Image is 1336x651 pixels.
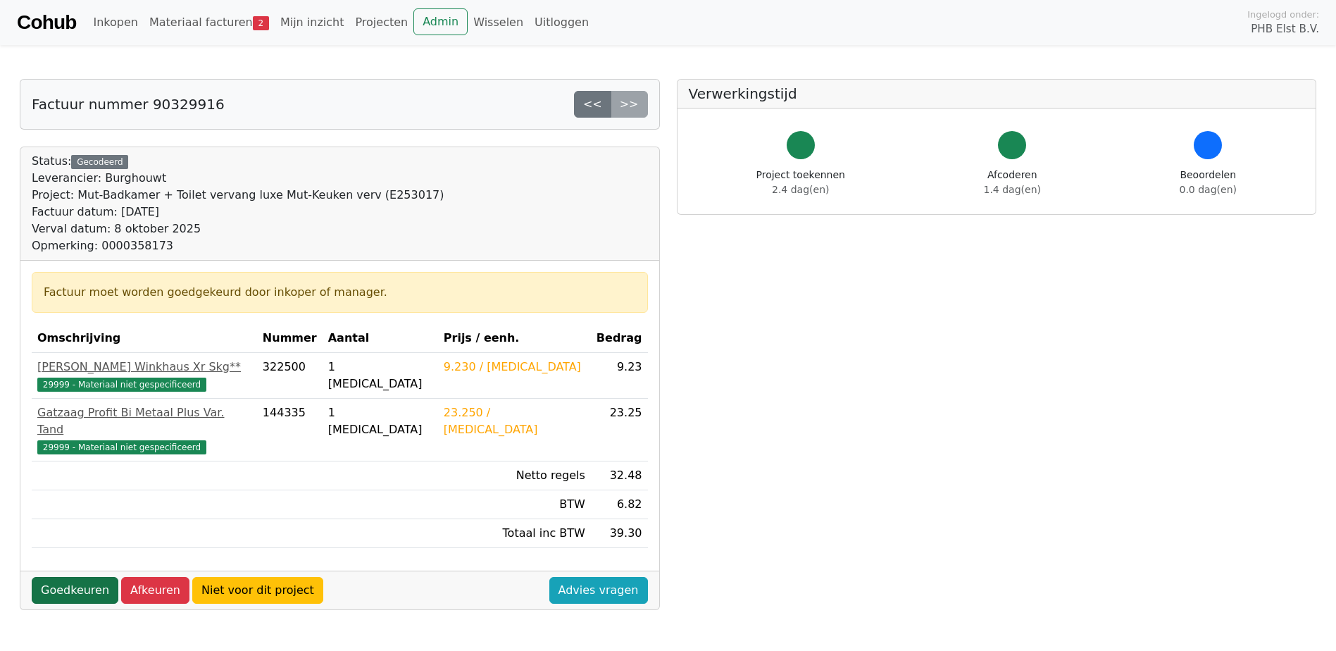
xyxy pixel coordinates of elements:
div: Opmerking: 0000358173 [32,237,444,254]
a: Wisselen [468,8,529,37]
td: 144335 [257,399,323,461]
a: Advies vragen [549,577,648,604]
a: Mijn inzicht [275,8,350,37]
div: 23.250 / [MEDICAL_DATA] [444,404,585,438]
div: Project: Mut-Badkamer + Toilet vervang luxe Mut-Keuken verv (E253017) [32,187,444,204]
td: 32.48 [591,461,648,490]
a: Afkeuren [121,577,189,604]
span: 29999 - Materiaal niet gespecificeerd [37,378,206,392]
div: Gecodeerd [71,155,128,169]
div: Beoordelen [1180,168,1237,197]
a: << [574,91,611,118]
div: Verval datum: 8 oktober 2025 [32,221,444,237]
a: Uitloggen [529,8,594,37]
th: Omschrijving [32,324,257,353]
div: Gatzaag Profit Bi Metaal Plus Var. Tand [37,404,251,438]
td: Totaal inc BTW [438,519,591,548]
a: Gatzaag Profit Bi Metaal Plus Var. Tand29999 - Materiaal niet gespecificeerd [37,404,251,455]
div: Leverancier: Burghouwt [32,170,444,187]
div: 1 [MEDICAL_DATA] [328,359,432,392]
a: Inkopen [87,8,143,37]
a: Admin [413,8,468,35]
span: Ingelogd onder: [1247,8,1319,21]
div: [PERSON_NAME] Winkhaus Xr Skg** [37,359,251,376]
div: Project toekennen [756,168,845,197]
h5: Verwerkingstijd [689,85,1305,102]
th: Nummer [257,324,323,353]
h5: Factuur nummer 90329916 [32,96,225,113]
td: BTW [438,490,591,519]
a: Materiaal facturen2 [144,8,275,37]
div: 1 [MEDICAL_DATA] [328,404,432,438]
td: Netto regels [438,461,591,490]
td: 9.23 [591,353,648,399]
td: 322500 [257,353,323,399]
span: PHB Elst B.V. [1251,21,1319,37]
td: 39.30 [591,519,648,548]
span: 0.0 dag(en) [1180,184,1237,195]
div: Status: [32,153,444,254]
div: 9.230 / [MEDICAL_DATA] [444,359,585,376]
div: Afcoderen [984,168,1041,197]
a: Cohub [17,6,76,39]
span: 2.4 dag(en) [772,184,829,195]
td: 6.82 [591,490,648,519]
th: Prijs / eenh. [438,324,591,353]
td: 23.25 [591,399,648,461]
div: Factuur datum: [DATE] [32,204,444,221]
span: 29999 - Materiaal niet gespecificeerd [37,440,206,454]
span: 2 [253,16,269,30]
div: Factuur moet worden goedgekeurd door inkoper of manager. [44,284,636,301]
span: 1.4 dag(en) [984,184,1041,195]
a: Goedkeuren [32,577,118,604]
a: Niet voor dit project [192,577,323,604]
a: Projecten [349,8,413,37]
th: Bedrag [591,324,648,353]
a: [PERSON_NAME] Winkhaus Xr Skg**29999 - Materiaal niet gespecificeerd [37,359,251,392]
th: Aantal [323,324,438,353]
